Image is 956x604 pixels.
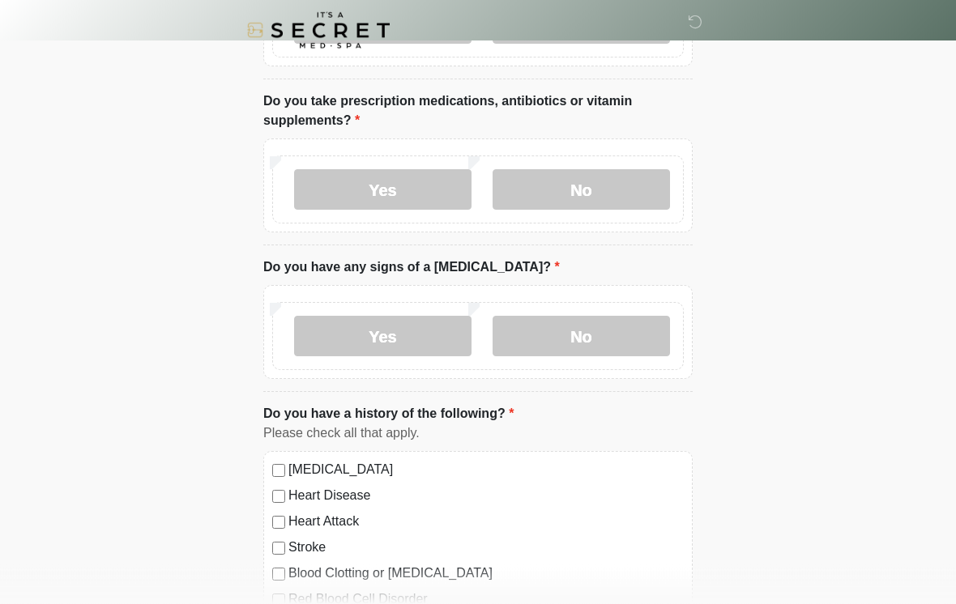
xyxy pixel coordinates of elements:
[288,513,684,532] label: Heart Attack
[288,487,684,506] label: Heart Disease
[272,491,285,504] input: Heart Disease
[288,461,684,480] label: [MEDICAL_DATA]
[263,405,514,424] label: Do you have a history of the following?
[493,170,670,211] label: No
[272,568,285,581] input: Blood Clotting or [MEDICAL_DATA]
[288,564,684,584] label: Blood Clotting or [MEDICAL_DATA]
[272,517,285,530] input: Heart Attack
[294,170,472,211] label: Yes
[288,538,684,558] label: Stroke
[263,424,693,444] div: Please check all that apply.
[493,317,670,357] label: No
[272,542,285,555] input: Stroke
[272,465,285,478] input: [MEDICAL_DATA]
[294,317,472,357] label: Yes
[263,92,693,131] label: Do you take prescription medications, antibiotics or vitamin supplements?
[247,12,390,49] img: It's A Secret Med Spa Logo
[263,258,560,278] label: Do you have any signs of a [MEDICAL_DATA]?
